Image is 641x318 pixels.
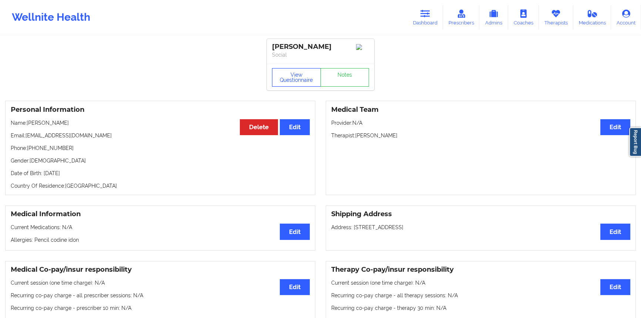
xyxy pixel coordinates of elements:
p: Social [272,51,369,58]
p: Phone: [PHONE_NUMBER] [11,144,310,152]
p: Current session (one time charge): N/A [11,279,310,287]
p: Recurring co-pay charge - prescriber 10 min : N/A [11,304,310,312]
a: Account [611,5,641,30]
a: Dashboard [407,5,443,30]
img: Image%2Fplaceholer-image.png [356,44,369,50]
button: Edit [280,119,310,135]
a: Medications [573,5,611,30]
p: Email: [EMAIL_ADDRESS][DOMAIN_NAME] [11,132,310,139]
button: Edit [280,279,310,295]
p: Provider: N/A [331,119,630,127]
h3: Shipping Address [331,210,630,218]
p: Current Medications: N/A [11,224,310,231]
button: Delete [240,119,278,135]
p: Current session (one time charge): N/A [331,279,630,287]
button: View Questionnaire [272,68,321,87]
p: Recurring co-pay charge - therapy 30 min : N/A [331,304,630,312]
button: Edit [600,119,630,135]
h3: Therapy Co-pay/insur responsibility [331,265,630,274]
a: Notes [320,68,369,87]
h3: Medical Team [331,106,630,114]
p: Name: [PERSON_NAME] [11,119,310,127]
p: Address: [STREET_ADDRESS] [331,224,630,231]
h3: Personal Information [11,106,310,114]
a: Admins [479,5,508,30]
button: Edit [600,279,630,295]
a: Therapists [539,5,573,30]
div: [PERSON_NAME] [272,43,369,51]
button: Edit [280,224,310,240]
p: Recurring co-pay charge - all therapy sessions : N/A [331,292,630,299]
p: Country Of Residence: [GEOGRAPHIC_DATA] [11,182,310,190]
p: Allergies: Pencil codine idon [11,236,310,244]
p: Therapist: [PERSON_NAME] [331,132,630,139]
a: Prescribers [443,5,480,30]
h3: Medical Co-pay/insur responsibility [11,265,310,274]
a: Coaches [508,5,539,30]
p: Date of Birth: [DATE] [11,170,310,177]
h3: Medical Information [11,210,310,218]
button: Edit [600,224,630,240]
a: Report Bug [629,127,641,157]
p: Recurring co-pay charge - all prescriber sessions : N/A [11,292,310,299]
p: Gender: [DEMOGRAPHIC_DATA] [11,157,310,164]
